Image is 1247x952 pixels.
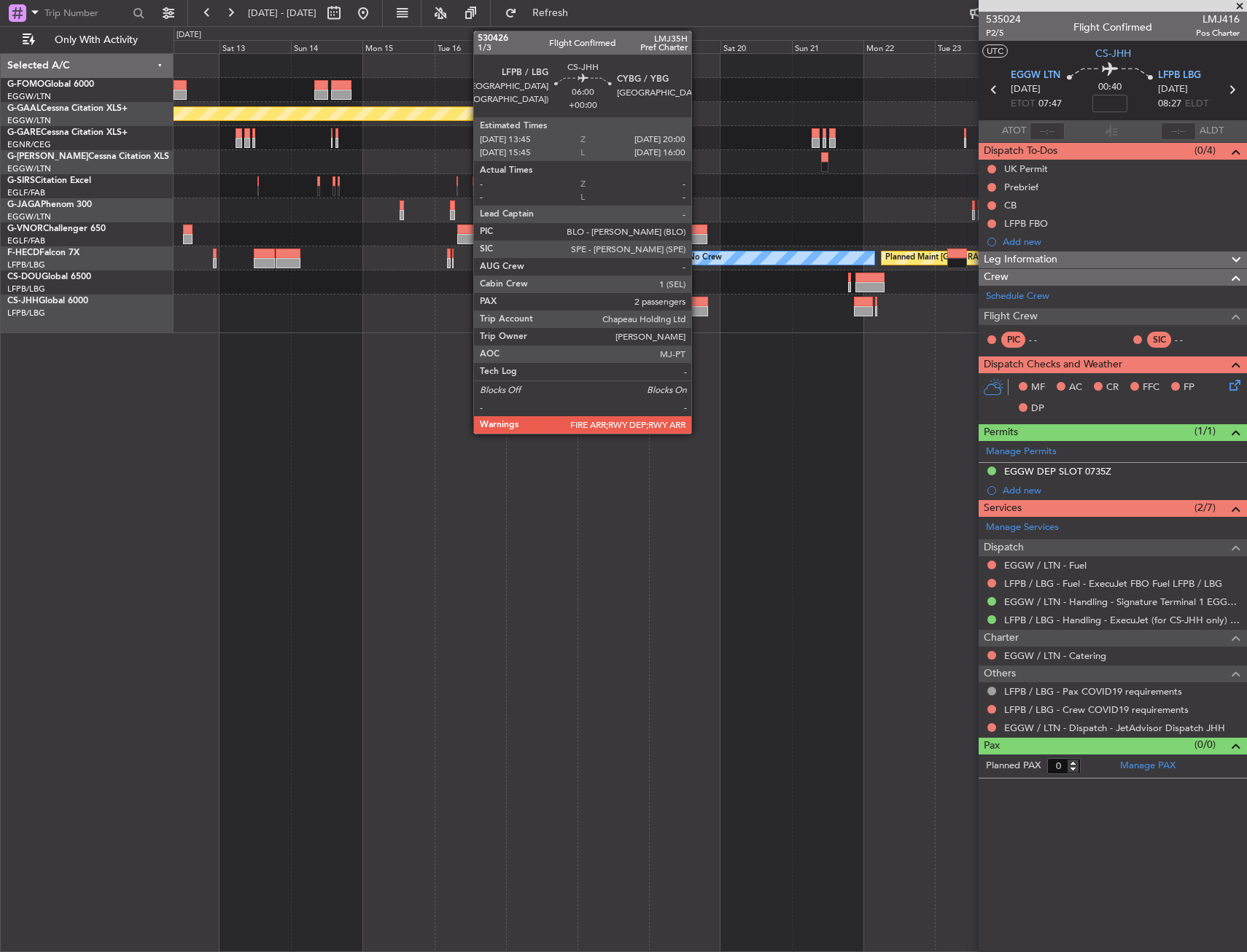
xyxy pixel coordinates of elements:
[984,269,1009,286] span: Crew
[1158,69,1201,83] span: LFPB LBG
[1095,46,1131,61] span: CS-JHH
[1200,124,1224,138] span: ALDT
[1194,737,1216,752] span: (0/0)
[7,176,91,185] a: G-SIRSCitation Excel
[498,1,586,25] button: Refresh
[1194,143,1216,158] span: (0/4)
[520,8,581,18] span: Refresh
[291,40,362,53] div: Sun 14
[986,12,1021,27] span: 535024
[1001,332,1025,348] div: PIC
[984,251,1057,268] span: Leg Information
[7,308,45,319] a: LFPB/LBG
[1004,722,1225,734] a: EGGW / LTN - Dispatch - JetAdvisor Dispatch JHH
[1031,402,1044,416] span: DP
[7,163,51,174] a: EGGW/LTN
[720,40,792,53] div: Sat 20
[7,284,45,294] a: LFPB/LBG
[1184,381,1194,395] span: FP
[7,176,35,185] span: G-SIRS
[1120,759,1176,773] a: Manage PAX
[1004,465,1111,477] div: EGGW DEP SLOT 0735Z
[7,80,94,89] a: G-FOMOGlobal 6000
[578,40,649,53] div: Thu 18
[792,40,863,53] div: Sun 21
[986,27,1021,39] span: P2/5
[506,40,578,53] div: Wed 17
[863,40,935,53] div: Mon 22
[984,356,1122,373] span: Dispatch Checks and Weather
[1029,333,1062,346] div: - -
[1004,163,1048,175] div: UK Permit
[7,104,41,113] span: G-GAAL
[1106,381,1119,395] span: CR
[148,40,220,53] div: Fri 12
[986,520,1059,535] a: Manage Services
[7,200,92,209] a: G-JAGAPhenom 300
[1158,82,1188,97] span: [DATE]
[7,80,44,89] span: G-FOMO
[176,29,201,42] div: [DATE]
[1030,122,1065,140] input: --:--
[7,273,42,281] span: CS-DOU
[984,308,1038,325] span: Flight Crew
[7,297,39,305] span: CS-JHH
[1004,685,1182,698] a: LFPB / LBG - Pax COVID19 requirements
[16,28,158,52] button: Only With Activity
[984,738,1000,754] span: Pax
[982,44,1008,58] button: UTC
[1143,381,1159,395] span: FFC
[1004,596,1240,608] a: EGGW / LTN - Handling - Signature Terminal 1 EGGW / LTN
[1194,500,1216,515] span: (2/7)
[248,7,316,20] span: [DATE] - [DATE]
[7,139,51,150] a: EGNR/CEG
[220,40,291,53] div: Sat 13
[1038,97,1062,112] span: 07:47
[1069,381,1082,395] span: AC
[984,143,1057,160] span: Dispatch To-Dos
[986,759,1041,773] label: Planned PAX
[7,211,51,222] a: EGGW/LTN
[1004,181,1038,193] div: Prebrief
[649,40,720,53] div: Fri 19
[7,187,45,198] a: EGLF/FAB
[984,424,1018,441] span: Permits
[885,247,1115,269] div: Planned Maint [GEOGRAPHIC_DATA] ([GEOGRAPHIC_DATA])
[1004,614,1240,626] a: LFPB / LBG - Handling - ExecuJet (for CS-JHH only) LFPB / LBG
[984,630,1019,647] span: Charter
[7,297,88,305] a: CS-JHHGlobal 6000
[7,104,128,113] a: G-GAALCessna Citation XLS+
[7,128,41,137] span: G-GARE
[7,225,43,233] span: G-VNOR
[1002,124,1026,138] span: ATOT
[435,40,506,53] div: Tue 16
[1011,97,1035,112] span: ETOT
[1011,69,1060,83] span: EGGW LTN
[44,2,128,24] input: Trip Number
[1004,559,1087,571] a: EGGW / LTN - Fuel
[935,40,1006,53] div: Tue 23
[7,200,41,209] span: G-JAGA
[7,260,45,270] a: LFPB/LBG
[1073,20,1152,35] div: Flight Confirmed
[1031,381,1045,395] span: MF
[1003,484,1240,496] div: Add new
[7,249,39,257] span: F-HECD
[7,225,106,233] a: G-VNORChallenger 650
[7,152,88,161] span: G-[PERSON_NAME]
[362,40,434,53] div: Mon 15
[1003,235,1240,248] div: Add new
[1004,649,1106,662] a: EGGW / LTN - Catering
[1004,199,1017,211] div: CB
[984,500,1022,517] span: Services
[984,666,1016,682] span: Others
[1004,703,1189,716] a: LFPB / LBG - Crew COVID19 requirements
[1196,27,1240,39] span: Pos Charter
[7,91,51,102] a: EGGW/LTN
[7,115,51,126] a: EGGW/LTN
[1158,97,1181,112] span: 08:27
[1196,12,1240,27] span: LMJ416
[986,289,1049,304] a: Schedule Crew
[1004,217,1048,230] div: LFPB FBO
[7,128,128,137] a: G-GARECessna Citation XLS+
